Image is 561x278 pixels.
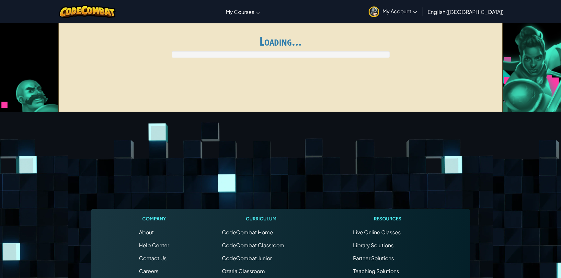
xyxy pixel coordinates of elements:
a: Library Solutions [353,242,394,249]
a: CodeCombat Junior [222,255,272,261]
span: CodeCombat Home [222,229,273,236]
span: My Courses [226,8,254,15]
a: CodeCombat Classroom [222,242,284,249]
a: English ([GEOGRAPHIC_DATA]) [424,3,507,20]
img: avatar [369,6,379,17]
a: Ozaria Classroom [222,268,265,274]
h1: Resources [353,215,422,222]
h1: Curriculum [222,215,300,222]
a: My Courses [223,3,263,20]
img: CodeCombat logo [59,5,116,18]
h1: Loading... [63,34,498,48]
a: Careers [139,268,158,274]
a: Help Center [139,242,169,249]
a: My Account [365,1,420,22]
a: Live Online Classes [353,229,401,236]
a: About [139,229,154,236]
h1: Company [139,215,169,222]
span: English ([GEOGRAPHIC_DATA]) [428,8,504,15]
span: Contact Us [139,255,166,261]
span: My Account [383,8,417,15]
a: Partner Solutions [353,255,394,261]
a: Teaching Solutions [353,268,399,274]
